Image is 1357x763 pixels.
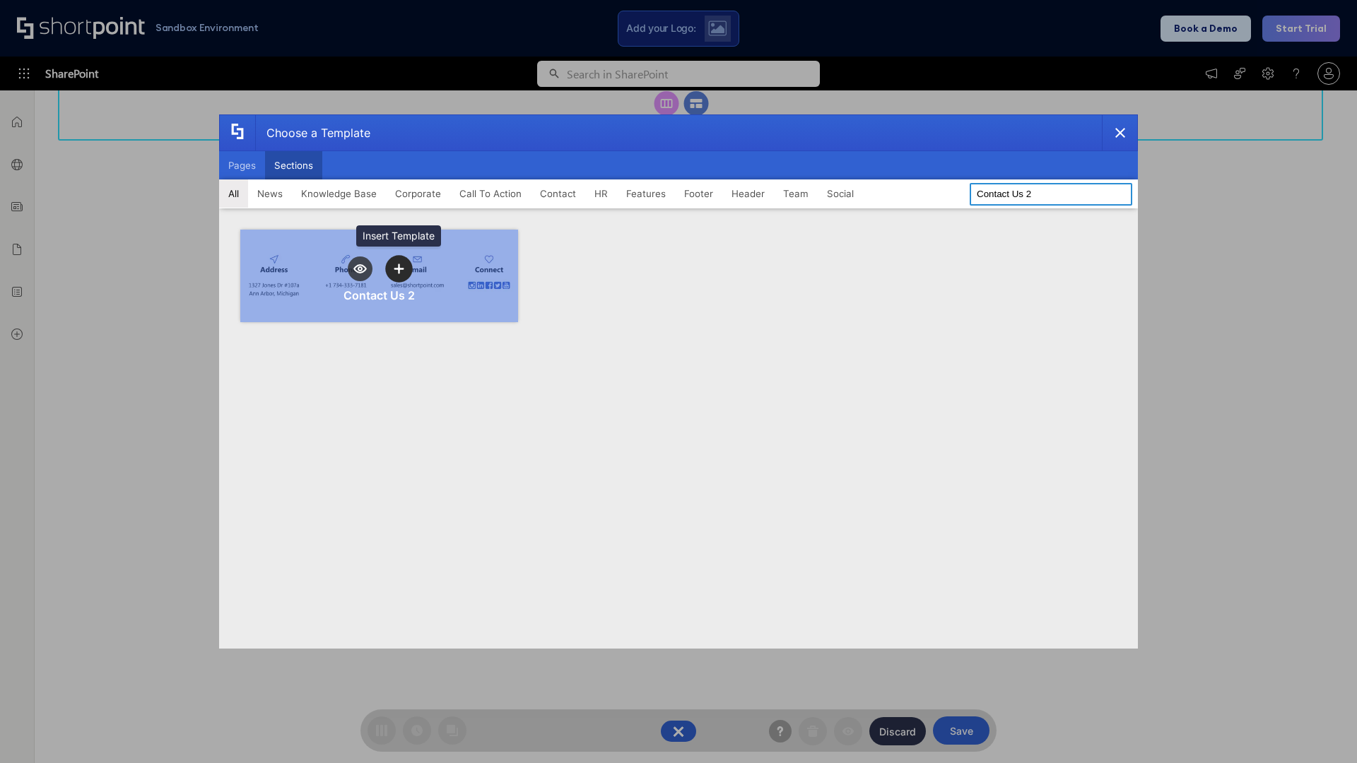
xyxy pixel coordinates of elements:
button: Knowledge Base [292,179,386,208]
button: Call To Action [450,179,531,208]
button: Features [617,179,675,208]
button: Footer [675,179,722,208]
button: Social [818,179,863,208]
iframe: Chat Widget [1286,695,1357,763]
input: Search [970,183,1132,206]
div: template selector [219,114,1138,649]
button: Sections [265,151,322,179]
button: Corporate [386,179,450,208]
div: Contact Us 2 [343,288,415,302]
button: HR [585,179,617,208]
div: Choose a Template [255,115,370,150]
button: Contact [531,179,585,208]
button: Team [774,179,818,208]
button: All [219,179,248,208]
button: Pages [219,151,265,179]
button: News [248,179,292,208]
button: Header [722,179,774,208]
